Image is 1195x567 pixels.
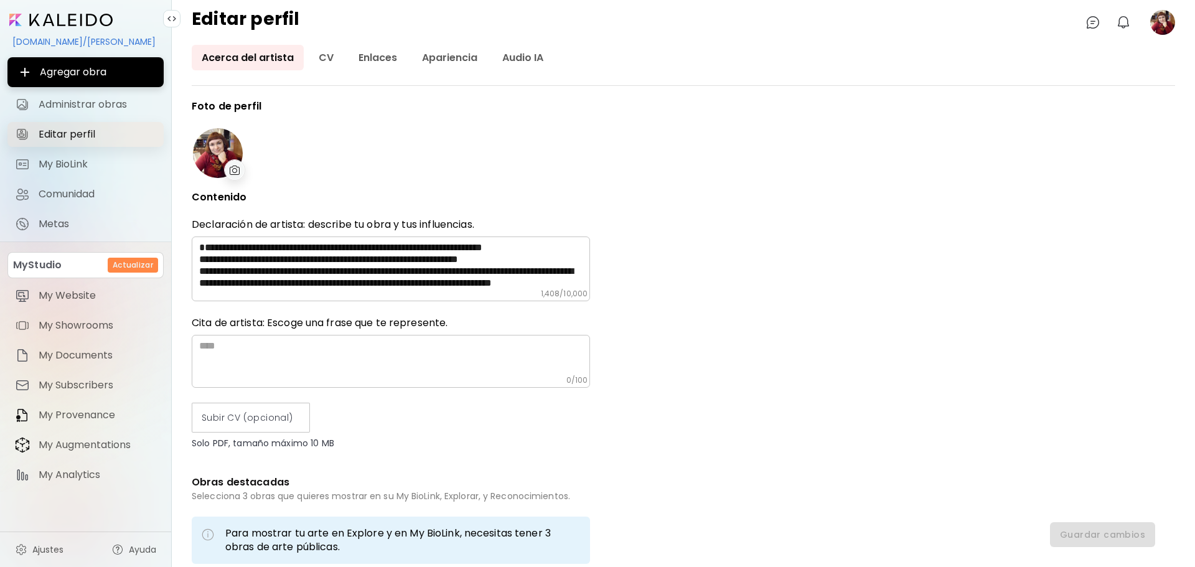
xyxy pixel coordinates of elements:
a: itemMy Analytics [7,462,164,487]
h6: Actualizar [113,260,153,271]
span: Administrar obras [39,98,156,111]
img: item [15,437,30,453]
a: Audio IA [492,45,553,70]
img: item [15,288,30,303]
a: Ajustes [7,537,71,562]
p: Contenido [192,192,590,203]
img: My BioLink icon [15,157,30,172]
a: itemMy Provenance [7,403,164,428]
p: Declaración de artista: describe tu obra y tus influencias. [192,218,590,232]
a: completeMy BioLink iconMy BioLink [7,152,164,177]
span: Comunidad [39,188,156,200]
button: Agregar obra [7,57,164,87]
h6: Selecciona 3 obras que quieres mostrar en su My BioLink, Explorar, y Reconocimientos. [192,490,590,502]
img: Comunidad icon [15,187,30,202]
a: Administrar obras iconAdministrar obras [7,92,164,117]
img: settings [15,543,27,556]
a: Apariencia [412,45,487,70]
a: Editar perfil iconEditar perfil [7,122,164,147]
a: itemMy Documents [7,343,164,368]
span: My BioLink [39,158,156,171]
img: Metas icon [15,217,30,232]
span: Metas [39,218,156,230]
img: item [15,318,30,333]
img: item [15,378,30,393]
img: Editar perfil icon [15,127,30,142]
a: CV [309,45,344,70]
h6: Obras destacadas [192,474,590,490]
a: Ayuda [104,537,164,562]
a: Comunidad iconComunidad [7,182,164,207]
img: help [111,543,124,556]
img: bellIcon [1116,15,1131,30]
span: My Augmentations [39,439,156,451]
img: item [15,467,30,482]
span: My Documents [39,349,156,362]
p: MyStudio [13,258,62,273]
a: Acerca del artista [192,45,304,70]
label: Subir CV (opcional) [192,403,310,433]
span: My Website [39,289,156,302]
span: Subir CV (opcional) [202,411,300,424]
p: Foto de perfil [192,101,590,112]
span: My Analytics [39,469,156,481]
span: Agregar obra [17,65,154,80]
img: Administrar obras icon [15,97,30,112]
h6: Para mostrar tu arte en Explore y en My BioLink, necesitas tener 3 obras de arte públicas. [225,527,580,554]
span: My Showrooms [39,319,156,332]
a: itemMy Subscribers [7,373,164,398]
span: Ajustes [32,543,63,556]
button: bellIcon [1113,12,1134,33]
div: [DOMAIN_NAME]/[PERSON_NAME] [7,31,164,52]
a: completeMetas iconMetas [7,212,164,237]
img: item [15,348,30,363]
h6: Cita de artista: Escoge una frase que te represente. [192,316,590,330]
h4: Editar perfil [192,10,300,35]
span: My Provenance [39,409,156,421]
img: collapse [167,14,177,24]
img: item [15,408,30,423]
a: itemMy Website [7,283,164,308]
span: Ayuda [129,543,156,556]
a: Enlaces [349,45,407,70]
a: itemMy Augmentations [7,433,164,457]
img: chatIcon [1085,15,1100,30]
span: My Subscribers [39,379,156,391]
p: Solo PDF, tamaño máximo 10 MB [192,438,590,449]
h6: 0 / 100 [566,375,588,385]
h6: 1,408 / 10,000 [541,289,588,299]
a: itemMy Showrooms [7,313,164,338]
span: Editar perfil [39,128,156,141]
